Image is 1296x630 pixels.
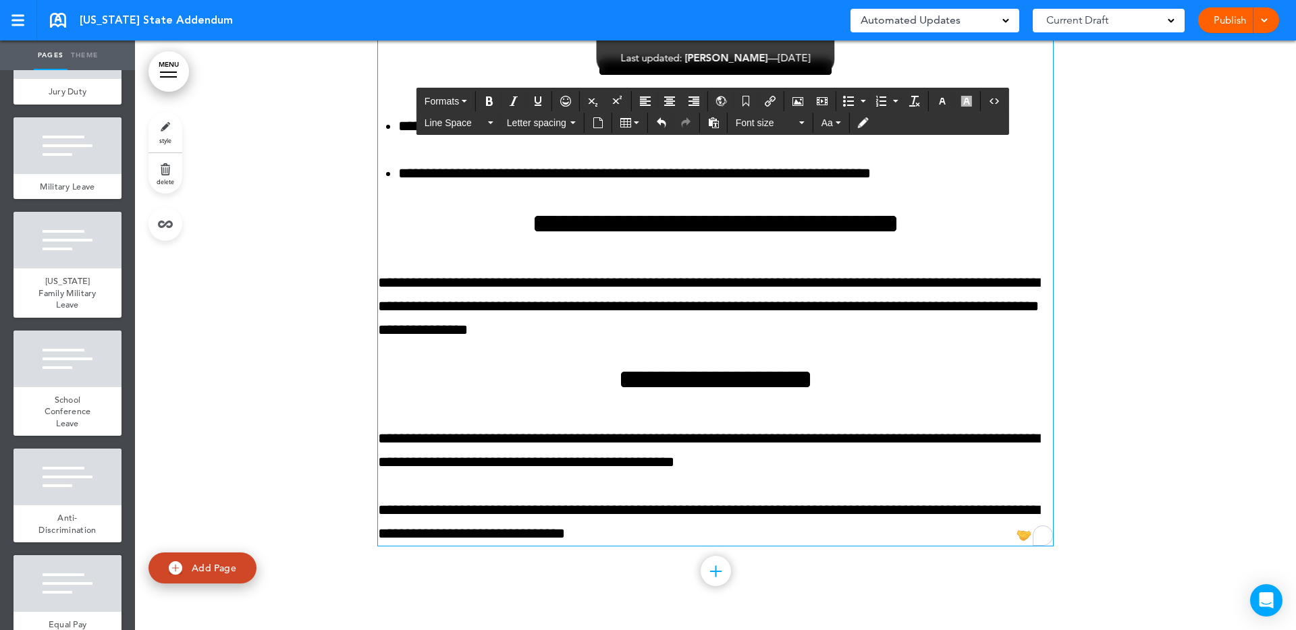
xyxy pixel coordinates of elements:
[40,181,94,192] span: Military Leave
[425,116,485,130] span: Line Space
[621,51,682,64] span: Last updated:
[759,91,782,111] div: Insert/edit airmason link
[148,51,189,92] a: MENU
[157,177,174,185] span: delete
[67,40,101,70] a: Theme
[169,561,182,575] img: add.svg
[710,91,733,111] div: Insert/Edit global anchor link
[38,512,96,536] span: Anti-Discrimination
[38,275,97,310] span: [US_STATE] Family Military Leave
[685,51,768,64] span: [PERSON_NAME]
[778,51,811,64] span: [DATE]
[45,394,91,429] span: School Conference Leave
[49,619,87,630] span: Equal Pay
[702,113,725,133] div: Paste as text
[34,40,67,70] a: Pages
[811,91,834,111] div: Insert/edit media
[526,91,549,111] div: Underline
[13,268,122,318] a: [US_STATE] Family Military Leave
[502,91,525,111] div: Italic
[861,11,961,30] span: Automated Updates
[614,113,645,133] div: Table
[682,91,705,111] div: Align right
[13,79,122,105] a: Jury Duty
[13,505,122,542] a: Anti-Discrimination
[587,113,610,133] div: Insert document
[148,153,182,194] a: delete
[852,113,875,133] div: Toggle Tracking Changes
[1046,11,1108,30] span: Current Draft
[13,174,122,200] a: Military Leave
[192,562,236,574] span: Add Page
[148,112,182,152] a: style
[983,91,1006,111] div: Source code
[1208,7,1251,33] a: Publish
[148,552,256,584] a: Add Page
[425,96,459,107] span: Formats
[606,91,629,111] div: Superscript
[734,91,757,111] div: Anchor
[871,91,902,111] div: Numbered list
[674,113,697,133] div: Redo
[1250,584,1282,617] div: Open Intercom Messenger
[621,53,811,63] div: —
[821,117,833,128] span: Aa
[159,136,171,144] span: style
[507,116,568,130] span: Letter spacing
[478,91,501,111] div: Bold
[786,91,809,111] div: Airmason image
[736,116,796,130] span: Font size
[80,13,233,28] span: [US_STATE] State Addendum
[658,91,681,111] div: Align center
[838,91,869,111] div: Bullet list
[650,113,673,133] div: Undo
[582,91,605,111] div: Subscript
[634,91,657,111] div: Align left
[49,86,87,97] span: Jury Duty
[13,387,122,436] a: School Conference Leave
[903,91,926,111] div: Clear formatting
